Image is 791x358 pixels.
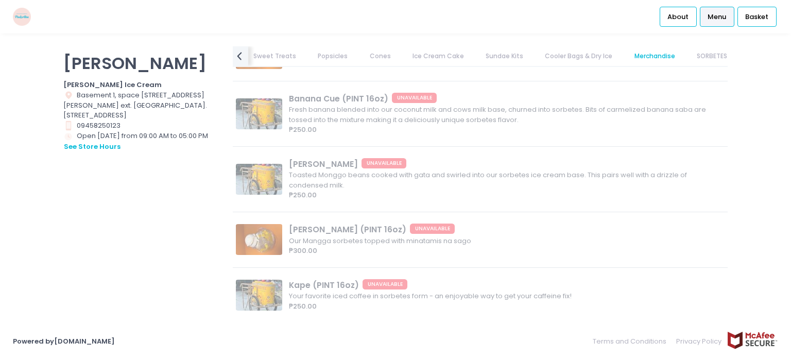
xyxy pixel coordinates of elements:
div: Open [DATE] from 09:00 AM to 05:00 PM [63,131,220,152]
div: 09458250123 [63,121,220,131]
p: [PERSON_NAME] [63,53,220,73]
img: mcafee-secure [727,331,778,349]
a: Merchandise [624,46,685,66]
a: About [660,7,697,26]
button: see store hours [63,141,121,152]
img: logo [13,8,31,26]
a: Cooler Bags & Dry Ice [535,46,623,66]
span: Basket [745,12,768,22]
span: About [667,12,689,22]
a: Terms and Conditions [593,331,672,351]
a: Menu [700,7,734,26]
a: Privacy Policy [672,331,727,351]
a: SORBETES [686,46,737,66]
b: [PERSON_NAME] Ice Cream [63,80,162,90]
a: Cones [359,46,401,66]
a: Ice Cream Cake [402,46,474,66]
a: Sundae Kits [476,46,534,66]
div: Basement 1, space [STREET_ADDRESS][PERSON_NAME] ext. [GEOGRAPHIC_DATA]. [STREET_ADDRESS] [63,90,220,121]
a: Sweet Treats [244,46,306,66]
span: Menu [708,12,726,22]
a: Popsicles [308,46,358,66]
a: Powered by[DOMAIN_NAME] [13,336,115,346]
